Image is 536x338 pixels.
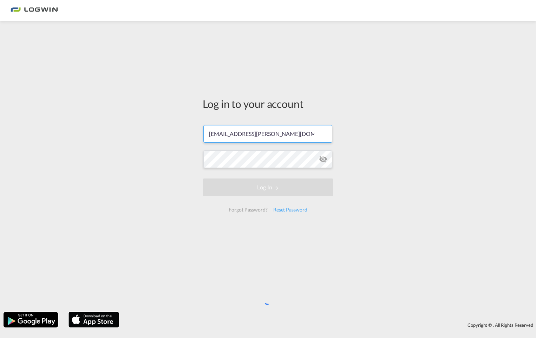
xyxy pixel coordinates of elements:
[226,203,270,216] div: Forgot Password?
[3,311,59,328] img: google.png
[203,178,333,196] button: LOGIN
[203,125,332,143] input: Enter email/phone number
[270,203,310,216] div: Reset Password
[68,311,120,328] img: apple.png
[123,319,536,331] div: Copyright © . All Rights Reserved
[319,155,327,163] md-icon: icon-eye-off
[11,3,58,19] img: bc73a0e0d8c111efacd525e4c8ad7d32.png
[203,96,333,111] div: Log in to your account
